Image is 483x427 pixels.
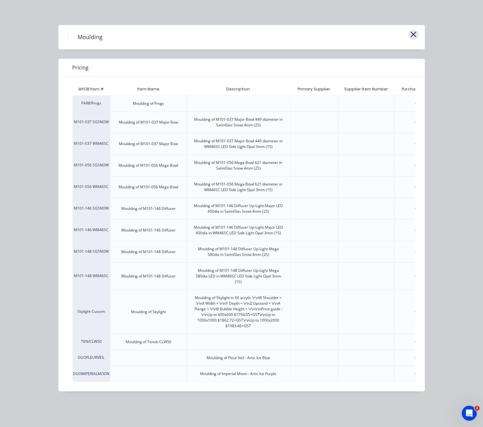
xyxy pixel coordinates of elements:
[121,206,176,211] div: Moulding of M101-146 Diffuser
[126,339,171,345] div: Moulding of Tenob CLW50
[121,249,176,255] div: Moulding of M101-148 Diffuser
[73,290,110,334] div: Skylight Custom
[73,133,110,155] div: M101-037 WM46SC
[121,273,176,279] div: Moulding of M101-148 Diffuser
[475,406,480,411] span: 1
[73,95,110,111] div: PARK/Frogs
[415,355,417,361] div: 0
[415,101,417,106] div: 0
[73,241,110,262] div: M101-148 SGSNOW
[415,339,417,345] div: 0
[192,203,285,214] div: Moulding of M101-146 Diffuser Up-Light Major LED 450dia in SatinGlas Snow 4mm (2S)
[121,227,176,233] div: Moulding of M101-146 Diffuser
[415,249,417,255] div: 0
[397,81,435,97] div: Purchase Price
[73,83,110,95] div: MYOB Item #
[131,309,166,315] div: Moulding of Skylight
[73,334,110,350] div: TEN/CLW50
[192,225,285,236] div: Moulding of M101-146 Diffuser Up-Light Major LED 450dia in WM46SC LED Side Light Opal 3mm (1S)
[415,273,417,279] div: 0
[221,81,255,97] div: Description
[415,371,417,377] div: 0
[192,181,285,193] div: Moulding of M101-056 Mega Bowl 621 diameter in WM46SC LED Side Light Opal 3mm (1S)
[207,355,270,361] div: Moulding of Fleur Veil - Artic Ice Blue
[73,155,110,176] div: M101-056 SGSNOW
[118,163,178,168] div: Moulding of M101-056 Mega Bowl
[72,64,88,71] span: Pricing
[73,111,110,133] div: M101-037 SGSNOW
[119,119,178,125] div: Moulding of M101-037 Major Bow
[73,219,110,241] div: M101-146 WM46SC
[192,246,285,257] div: Moulding of M101-148 Diffuser Up-Light Mega 580dia in SatinGlas Snow 4mm (2S)
[192,138,285,150] div: Moulding of M101-037 Major Bowl 449 diameter in WM46SC LED Side Light Opal 3mm (1S)
[415,309,417,315] div: 0
[192,160,285,171] div: Moulding of M101-056 Mega Bowl 621 diameter in SatinGlas Snow 4mm (2S)
[415,184,417,190] div: 0
[133,101,164,106] div: Moulding of Frogs
[73,350,110,366] div: DUOFLEURVEIL
[192,117,285,128] div: Moulding of M101-037 Major Bowl 449 diameter in SatinGlas Snow 4mm (2S)
[462,406,477,421] iframe: Intercom live chat
[339,81,393,97] div: Supplier Item Number
[192,268,285,285] div: Moulding of M101-148 Diffuser Up-Light Mega 580dia LED in WM46SC LED Side Light Opal 3mm (1S)
[73,198,110,219] div: M101-146 SGSNOW
[415,141,417,147] div: 0
[68,31,112,43] h4: Moulding
[415,119,417,125] div: 0
[192,295,285,329] div: Moulding of Skylight in XX acrylic \r\nW Shoulder = \r\nX Width = \r\nY Depth = \r\nZ Upstand = \...
[119,141,178,147] div: Moulding of M101-037 Major Bow
[73,176,110,198] div: M101-056 WM46SC
[415,163,417,168] div: 0
[73,366,110,382] div: DUOIMPERIALMOON
[415,227,417,233] div: 0
[293,81,335,97] div: Primary Supplier
[200,371,276,377] div: Moulding of Imperial Moon - Artic Ice Purple
[132,81,164,97] div: Item Name
[118,184,178,190] div: Moulding of M101-056 Mega Bowl
[73,262,110,290] div: M101-148 WM46SC
[415,206,417,211] div: 0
